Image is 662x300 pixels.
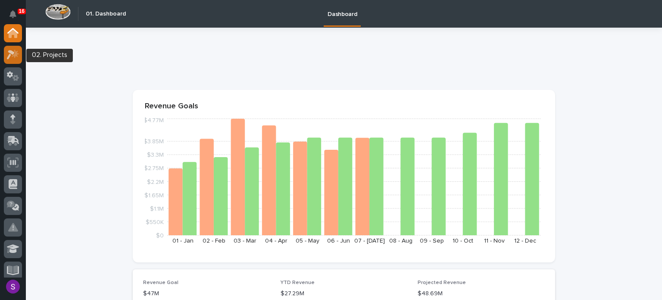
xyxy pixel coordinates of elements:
text: 06 - Jun [327,238,350,244]
span: Projected Revenue [418,280,466,285]
button: Notifications [4,5,22,23]
tspan: $3.3M [147,152,164,158]
h2: 01. Dashboard [86,10,126,18]
text: 07 - [DATE] [354,238,385,244]
text: 01 - Jan [172,238,194,244]
tspan: $1.1M [150,205,164,212]
span: YTD Revenue [281,280,315,285]
tspan: $0 [156,233,164,239]
text: 10 - Oct [453,238,473,244]
text: 12 - Dec [514,238,536,244]
tspan: $550K [146,219,164,225]
text: 08 - Aug [389,238,412,244]
p: Revenue Goals [145,102,543,111]
p: $48.69M [418,289,545,298]
tspan: $2.75M [144,165,164,171]
tspan: $3.85M [144,139,164,145]
text: 02 - Feb [203,238,225,244]
text: 03 - Mar [234,238,256,244]
text: 11 - Nov [484,238,505,244]
p: $27.29M [281,289,408,298]
img: Workspace Logo [45,4,71,20]
p: $47M [143,289,270,298]
tspan: $1.65M [144,192,164,198]
p: 16 [19,8,25,14]
button: users-avatar [4,278,22,296]
div: Notifications16 [11,10,22,24]
span: Revenue Goal [143,280,178,285]
text: 04 - Apr [265,238,287,244]
tspan: $2.2M [147,179,164,185]
text: 05 - May [296,238,319,244]
text: 09 - Sep [420,238,444,244]
tspan: $4.77M [144,117,164,123]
